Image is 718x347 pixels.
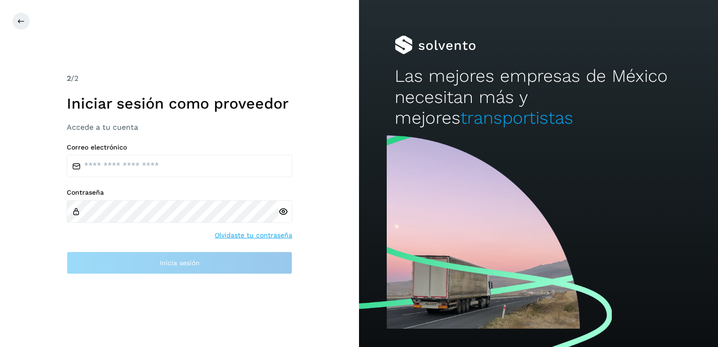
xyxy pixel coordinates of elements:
[67,73,292,84] div: /2
[160,260,200,266] span: Inicia sesión
[67,74,71,83] span: 2
[395,66,682,128] h2: Las mejores empresas de México necesitan más y mejores
[67,189,292,197] label: Contraseña
[215,230,292,240] a: Olvidaste tu contraseña
[67,252,292,274] button: Inicia sesión
[460,108,573,128] span: transportistas
[67,95,292,112] h1: Iniciar sesión como proveedor
[67,143,292,151] label: Correo electrónico
[67,123,292,132] h3: Accede a tu cuenta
